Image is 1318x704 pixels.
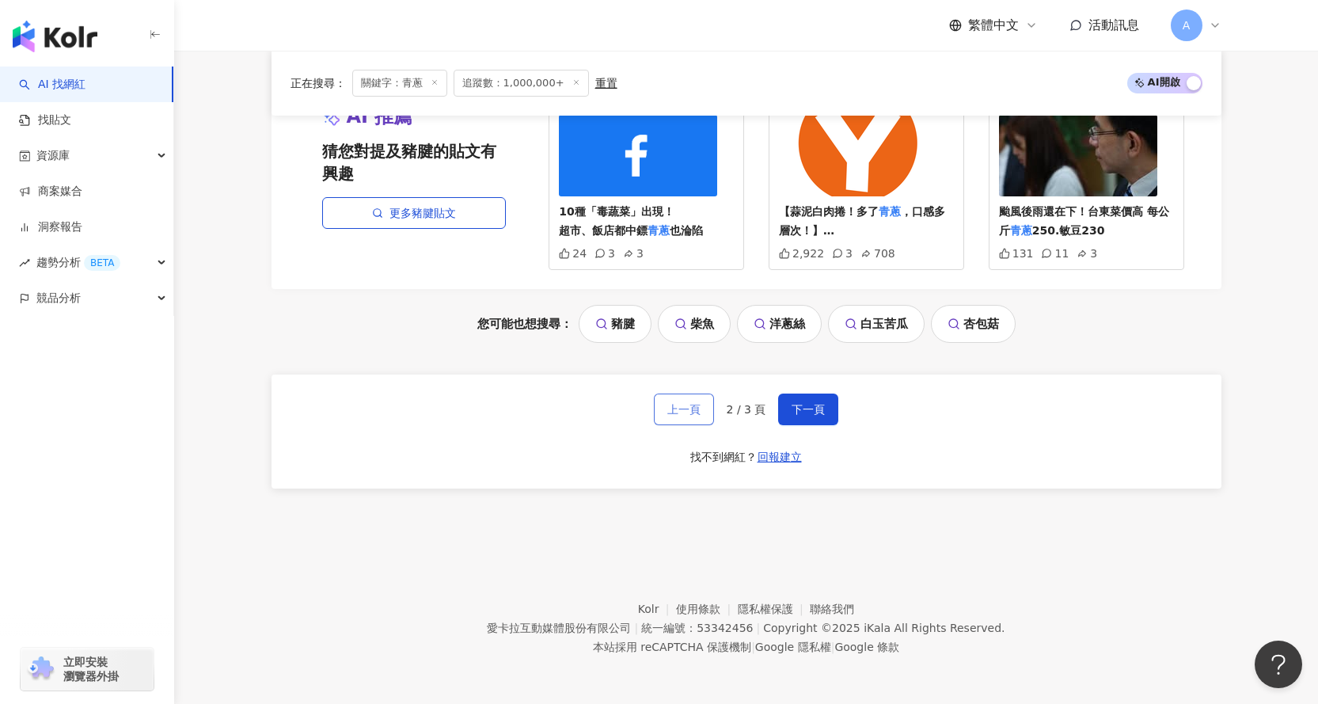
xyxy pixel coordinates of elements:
[779,247,824,260] div: 2,922
[658,305,731,343] a: 柴魚
[36,245,120,280] span: 趨勢分析
[595,77,617,89] div: 重置
[559,205,674,237] span: 10種「毒蔬菜」出現！ 超市、飯店都中鏢
[831,641,835,653] span: |
[634,622,638,634] span: |
[758,451,802,463] span: 回報建立
[579,305,651,343] a: 豬腱
[648,224,670,237] mark: 青蔥
[828,305,925,343] a: 白玉苦瓜
[347,104,413,131] span: AI 推薦
[19,112,71,128] a: 找貼文
[454,70,589,97] span: 追蹤數：1,000,000+
[676,603,738,615] a: 使用條款
[19,257,30,268] span: rise
[670,224,703,237] span: 也淪陷
[834,641,899,653] a: Google 條款
[1183,17,1191,34] span: A
[322,197,506,229] a: 更多豬腱貼文
[593,637,899,656] span: 本站採用 reCAPTCHA 保護機制
[63,655,119,683] span: 立即安裝 瀏覽器外掛
[999,205,1169,237] span: 颱風後雨還在下！台東菜價高 每公斤
[36,280,81,316] span: 競品分析
[19,184,82,200] a: 商案媒合
[594,247,615,260] div: 3
[19,219,82,235] a: 洞察報告
[641,622,753,634] div: 統一編號：53342456
[690,450,757,466] div: 找不到網紅？
[751,641,755,653] span: |
[999,247,1034,260] div: 131
[36,138,70,173] span: 資源庫
[810,603,854,615] a: 聯絡我們
[667,403,701,416] span: 上一頁
[84,255,120,271] div: BETA
[623,247,644,260] div: 3
[763,622,1005,634] div: Copyright © 2025 All Rights Reserved.
[1088,17,1139,32] span: 活動訊息
[968,17,1019,34] span: 繁體中文
[864,622,891,634] a: iKala
[755,641,831,653] a: Google 隱私權
[487,622,631,634] div: 愛卡拉互動媒體股份有限公司
[1077,247,1097,260] div: 3
[1041,247,1069,260] div: 11
[638,603,676,615] a: Kolr
[931,305,1016,343] a: 杏包菇
[1032,224,1105,237] span: 250.敏豆230
[21,648,154,691] a: chrome extension立即安裝 瀏覽器外掛
[778,394,838,425] button: 下一頁
[352,70,447,97] span: 關鍵字：青蔥
[860,247,895,260] div: 708
[879,205,901,218] mark: 青蔥
[272,305,1221,343] div: 您可能也想搜尋：
[559,247,587,260] div: 24
[738,603,811,615] a: 隱私權保護
[291,77,346,89] span: 正在搜尋 ：
[654,394,714,425] button: 上一頁
[792,403,825,416] span: 下一頁
[757,444,803,470] button: 回報建立
[1010,224,1032,237] mark: 青蔥
[25,656,56,682] img: chrome extension
[19,77,85,93] a: searchAI 找網紅
[779,205,879,218] span: 【蒜泥白肉捲！多了
[13,21,97,52] img: logo
[737,305,822,343] a: 洋蔥絲
[1255,641,1302,688] iframe: Help Scout Beacon - Open
[727,403,766,416] span: 2 / 3 頁
[322,140,506,185] span: 猜您對提及豬腱的貼文有興趣
[832,247,853,260] div: 3
[756,622,760,634] span: |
